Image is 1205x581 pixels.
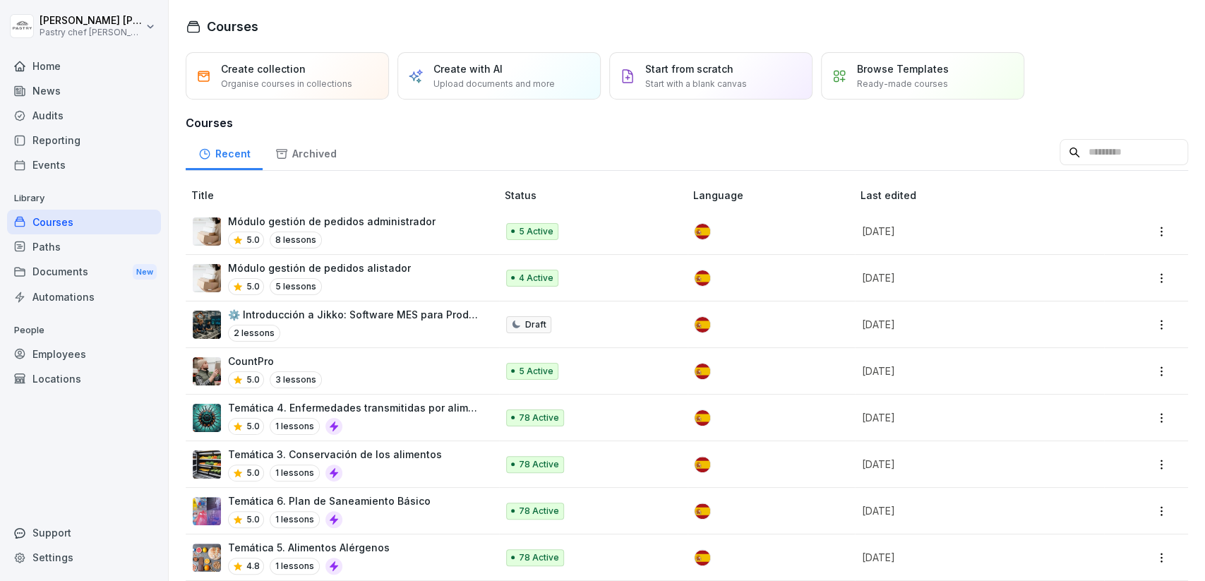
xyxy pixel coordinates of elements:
p: 1 lessons [270,558,320,575]
img: es.svg [695,224,710,239]
img: es.svg [695,364,710,379]
a: Locations [7,366,161,391]
a: DocumentsNew [7,259,161,285]
p: Pastry chef [PERSON_NAME] y Cocina gourmet [40,28,143,37]
p: [DATE] [862,503,1087,518]
p: [DATE] [862,364,1087,378]
p: 8 lessons [270,232,322,248]
p: Status [505,188,688,203]
img: nanuqyb3jmpxevmk16xmqivn.png [193,357,221,385]
a: Settings [7,545,161,570]
div: Documents [7,259,161,285]
a: Reporting [7,128,161,152]
img: iaen9j96uzhvjmkazu9yscya.png [193,217,221,246]
img: es.svg [695,270,710,286]
a: News [7,78,161,103]
p: 5.0 [246,420,260,433]
p: Ready-made courses [857,78,948,90]
p: Draft [525,318,546,331]
p: People [7,319,161,342]
p: Módulo gestión de pedidos administrador [228,214,436,229]
p: Create with AI [433,61,503,76]
a: Archived [263,134,349,170]
img: es.svg [695,410,710,426]
p: 1 lessons [270,511,320,528]
p: 78 Active [519,412,559,424]
p: Language [693,188,855,203]
p: [DATE] [862,317,1087,332]
p: Start with a blank canvas [645,78,747,90]
p: Organise courses in collections [221,78,352,90]
p: Temática 3. Conservación de los alimentos [228,447,442,462]
img: mhb727d105t9k4tb0y7eu9rv.png [193,497,221,525]
p: Upload documents and more [433,78,555,90]
p: 5 Active [519,225,553,238]
a: Paths [7,234,161,259]
p: Módulo gestión de pedidos alistador [228,260,411,275]
p: 1 lessons [270,418,320,435]
img: frq77ysdix3y9as6qvhv4ihg.png [193,404,221,432]
img: iaen9j96uzhvjmkazu9yscya.png [193,264,221,292]
p: Last edited [861,188,1104,203]
p: 4.8 [246,560,260,573]
img: txp9jo0aqkvplb2936hgnpad.png [193,311,221,339]
p: 1 lessons [270,465,320,481]
a: Home [7,54,161,78]
p: [DATE] [862,550,1087,565]
img: es.svg [695,550,710,565]
a: Employees [7,342,161,366]
p: Temática 4. Enfermedades transmitidas por alimentos ETA'S [228,400,482,415]
p: 5.0 [246,513,260,526]
p: 5 lessons [270,278,322,295]
a: Recent [186,134,263,170]
p: 3 lessons [270,371,322,388]
div: New [133,264,157,280]
p: [DATE] [862,224,1087,239]
p: [DATE] [862,410,1087,425]
a: Audits [7,103,161,128]
p: 5 Active [519,365,553,378]
h3: Courses [186,114,1188,131]
p: Temática 5. Alimentos Alérgenos [228,540,390,555]
p: 5.0 [246,280,260,293]
p: ⚙️ Introducción a Jikko: Software MES para Producción [228,307,482,322]
p: 78 Active [519,551,559,564]
img: es.svg [695,317,710,333]
p: [DATE] [862,270,1087,285]
p: Title [191,188,499,203]
p: Library [7,187,161,210]
a: Courses [7,210,161,234]
p: 78 Active [519,505,559,517]
div: Support [7,520,161,545]
p: CountPro [228,354,322,369]
p: 5.0 [246,467,260,479]
h1: Courses [207,17,258,36]
p: 5.0 [246,373,260,386]
p: Temática 6. Plan de Saneamiento Básico [228,493,431,508]
a: Automations [7,284,161,309]
p: Browse Templates [857,61,949,76]
p: Start from scratch [645,61,733,76]
p: 4 Active [519,272,553,284]
p: [PERSON_NAME] [PERSON_NAME] [40,15,143,27]
p: Create collection [221,61,306,76]
p: [DATE] [862,457,1087,472]
p: 2 lessons [228,325,280,342]
img: es.svg [695,503,710,519]
img: wwf9md3iy1bon5x53p9kcas9.png [193,544,221,572]
p: 78 Active [519,458,559,471]
a: Events [7,152,161,177]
